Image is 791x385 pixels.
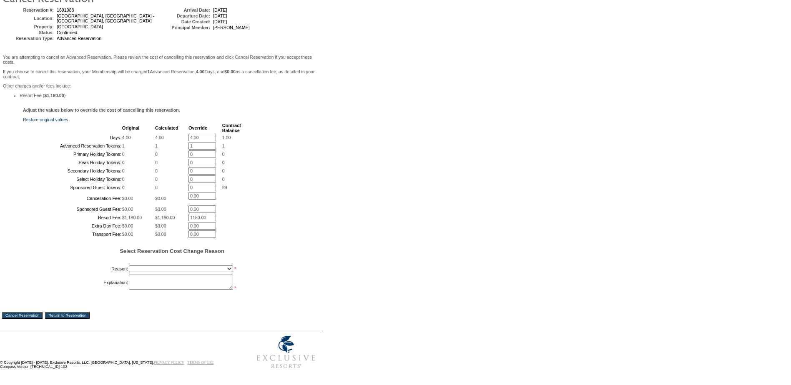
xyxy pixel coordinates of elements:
span: 1.00 [222,135,231,140]
td: Resort Fee: [24,214,121,221]
td: Sponsored Guest Fee: [24,205,121,213]
b: $1,180.00 [44,93,64,98]
span: 1 [122,143,125,148]
td: Reason: [24,264,128,274]
span: 0 [222,168,225,173]
span: 0 [155,160,158,165]
td: Property: [4,24,54,29]
td: Arrival Date: [160,7,210,12]
span: 1 [222,143,225,148]
span: 0 [122,177,125,182]
span: 4.00 [155,135,164,140]
span: $0.00 [155,207,166,212]
span: 0 [222,177,225,182]
td: Location: [4,13,54,23]
span: $0.00 [122,207,133,212]
span: $0.00 [122,232,133,237]
span: Other charges and/or fees include: [3,55,320,98]
span: 0 [155,152,158,157]
td: Date Created: [160,19,210,24]
td: Advanced Reservation Tokens: [24,142,121,150]
span: 4.00 [122,135,131,140]
span: Confirmed [57,30,77,35]
a: Restore original values [23,117,68,122]
span: $0.00 [155,223,166,228]
b: 1 [148,69,150,74]
span: $0.00 [122,196,133,201]
b: Calculated [155,125,178,130]
b: Original [122,125,140,130]
td: Principal Member: [160,25,210,30]
span: Advanced Reservation [57,36,101,41]
p: If you choose to cancel this reservation, your Membership will be charged Advanced Reservation, D... [3,69,320,79]
span: 0 [122,168,125,173]
span: 0 [122,185,125,190]
b: 4.00 [196,69,205,74]
h5: Select Reservation Cost Change Reason [23,248,321,254]
td: Days: [24,134,121,141]
input: Return to Reservation [45,312,90,319]
img: Exclusive Resorts [249,331,323,373]
td: Select Holiday Tokens: [24,175,121,183]
span: $0.00 [122,223,133,228]
li: Resort Fee ( ) [20,93,320,98]
span: 0 [122,152,125,157]
span: 1 [155,143,158,148]
td: Explanation: [24,275,128,290]
b: Override [188,125,207,130]
span: $1,180.00 [155,215,175,220]
span: [DATE] [213,7,227,12]
span: [DATE] [213,13,227,18]
span: 99 [222,185,227,190]
span: 0 [155,185,158,190]
b: Adjust the values below to override the cost of cancelling this reservation. [23,107,180,112]
span: 0 [222,160,225,165]
a: PRIVACY POLICY [154,360,184,365]
b: Contract Balance [222,123,241,133]
td: Peak Holiday Tokens: [24,159,121,166]
span: 0 [122,160,125,165]
span: $1,180.00 [122,215,142,220]
span: [PERSON_NAME] [213,25,250,30]
span: 0 [155,177,158,182]
span: $0.00 [155,232,166,237]
td: Extra Day Fee: [24,222,121,230]
b: $0.00 [224,69,236,74]
span: [DATE] [213,19,227,24]
span: 0 [222,152,225,157]
td: Sponsored Guest Tokens: [24,184,121,191]
td: Reservation Type: [4,36,54,41]
span: $0.00 [155,196,166,201]
td: Reservation #: [4,7,54,12]
p: You are attempting to cancel an Advanced Reservation. Please review the cost of cancelling this r... [3,55,320,65]
span: [GEOGRAPHIC_DATA], [GEOGRAPHIC_DATA] - [GEOGRAPHIC_DATA], [GEOGRAPHIC_DATA] [57,13,154,23]
span: [GEOGRAPHIC_DATA] [57,24,103,29]
td: Transport Fee: [24,230,121,238]
td: Primary Holiday Tokens: [24,150,121,158]
td: Cancellation Fee: [24,192,121,205]
td: Departure Date: [160,13,210,18]
span: 0 [155,168,158,173]
input: Cancel Reservation [2,312,43,319]
span: 1691088 [57,7,74,12]
a: TERMS OF USE [188,360,214,365]
td: Secondary Holiday Tokens: [24,167,121,175]
td: Status: [4,30,54,35]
